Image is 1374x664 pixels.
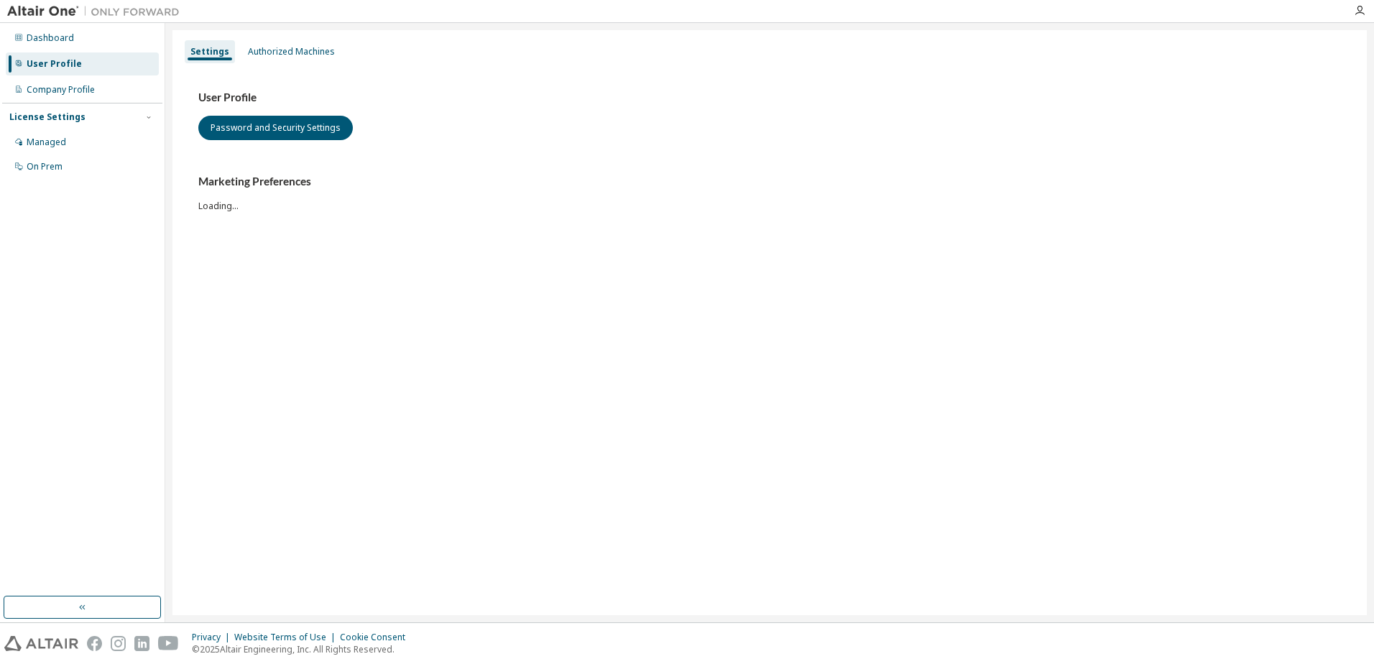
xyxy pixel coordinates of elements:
img: facebook.svg [87,636,102,651]
div: License Settings [9,111,86,123]
h3: User Profile [198,91,1341,105]
img: altair_logo.svg [4,636,78,651]
img: youtube.svg [158,636,179,651]
img: instagram.svg [111,636,126,651]
div: Loading... [198,175,1341,211]
img: linkedin.svg [134,636,149,651]
div: Settings [190,46,229,57]
img: Altair One [7,4,187,19]
div: Cookie Consent [340,632,414,643]
div: Website Terms of Use [234,632,340,643]
div: Dashboard [27,32,74,44]
p: © 2025 Altair Engineering, Inc. All Rights Reserved. [192,643,414,655]
div: Managed [27,137,66,148]
div: On Prem [27,161,63,172]
div: Company Profile [27,84,95,96]
div: Authorized Machines [248,46,335,57]
h3: Marketing Preferences [198,175,1341,189]
button: Password and Security Settings [198,116,353,140]
div: Privacy [192,632,234,643]
div: User Profile [27,58,82,70]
